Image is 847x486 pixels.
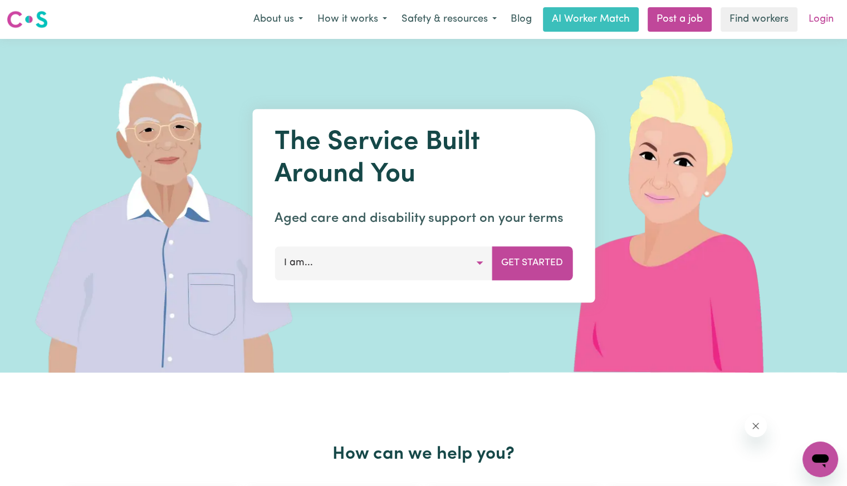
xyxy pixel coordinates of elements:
[246,8,310,31] button: About us
[7,8,67,17] span: Need any help?
[310,8,394,31] button: How it works
[802,442,838,477] iframe: Button to launch messaging window
[275,246,492,280] button: I am...
[63,444,785,465] h2: How can we help you?
[721,7,797,32] a: Find workers
[492,246,572,280] button: Get Started
[7,7,48,32] a: Careseekers logo
[7,9,48,29] img: Careseekers logo
[275,209,572,229] p: Aged care and disability support on your terms
[543,7,639,32] a: AI Worker Match
[504,7,538,32] a: Blog
[648,7,712,32] a: Post a job
[275,127,572,191] h1: The Service Built Around You
[802,7,840,32] a: Login
[745,415,767,437] iframe: Close message
[394,8,504,31] button: Safety & resources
